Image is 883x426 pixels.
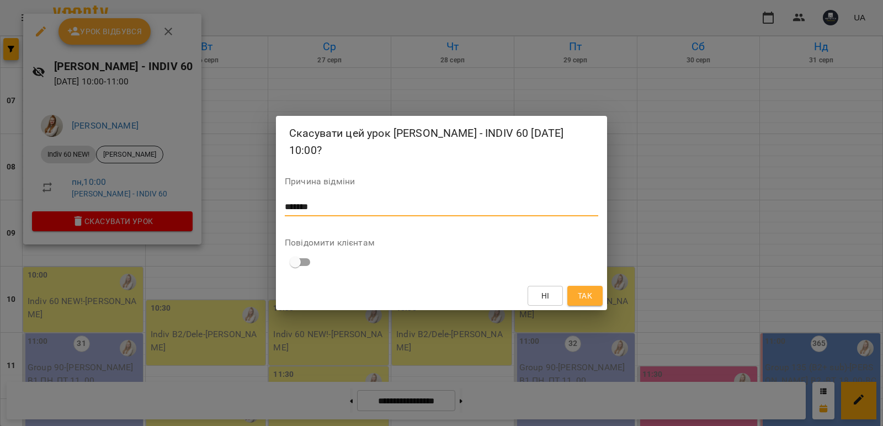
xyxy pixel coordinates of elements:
label: Повідомити клієнтам [285,238,598,247]
button: Ні [528,286,563,306]
span: Так [578,289,592,302]
h2: Скасувати цей урок [PERSON_NAME] - INDIV 60 [DATE] 10:00? [289,125,594,159]
button: Так [567,286,603,306]
span: Ні [541,289,550,302]
label: Причина відміни [285,177,598,186]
